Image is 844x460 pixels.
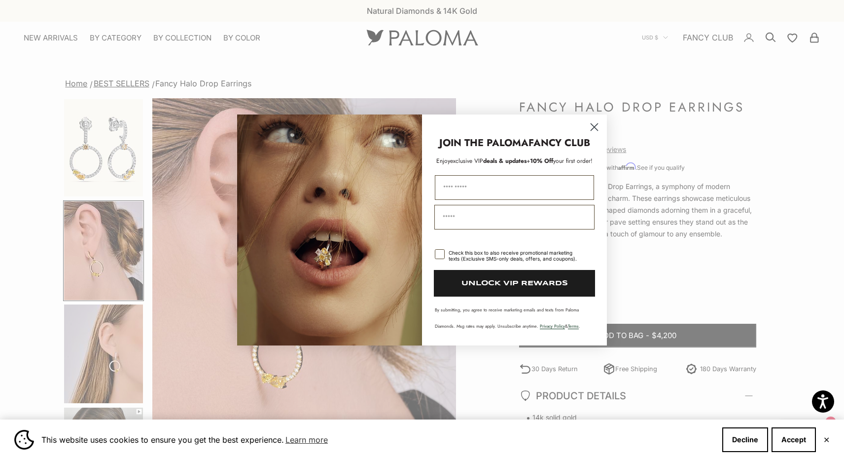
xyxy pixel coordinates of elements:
span: & . [540,323,580,329]
a: Privacy Policy [540,323,565,329]
span: 10% Off [530,156,553,165]
button: Close dialog [586,118,603,136]
button: UNLOCK VIP REWARDS [434,270,595,297]
a: Learn more [284,432,329,447]
span: deals & updates [450,156,527,165]
strong: FANCY CLUB [528,136,590,150]
div: Check this box to also receive promotional marketing texts (Exclusive SMS-only deals, offers, and... [449,250,582,262]
button: Close [823,437,830,443]
input: Email [434,205,595,230]
a: Terms [568,323,579,329]
span: exclusive VIP [450,156,483,165]
span: + your first order! [527,156,593,165]
button: Accept [772,427,816,452]
img: Cookie banner [14,430,34,450]
button: Decline [722,427,768,452]
p: By submitting, you agree to receive marketing emails and texts from Paloma Diamonds. Msg rates ma... [435,307,594,329]
strong: JOIN THE PALOMA [439,136,528,150]
span: Enjoy [436,156,450,165]
img: Loading... [237,115,422,345]
span: This website uses cookies to ensure you get the best experience. [41,432,714,447]
input: First Name [435,175,594,200]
